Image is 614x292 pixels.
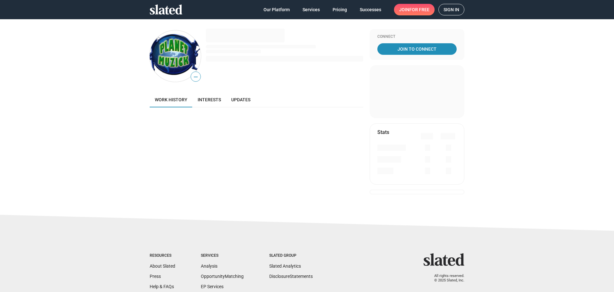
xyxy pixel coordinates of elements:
a: DisclosureStatements [269,274,313,279]
span: Services [303,4,320,15]
a: EP Services [201,284,224,289]
a: Joinfor free [394,4,435,15]
a: Work history [150,92,193,107]
mat-card-title: Stats [377,129,389,136]
a: OpportunityMatching [201,274,244,279]
span: — [191,73,201,81]
a: Press [150,274,161,279]
div: Resources [150,253,175,258]
a: Sign in [438,4,464,15]
span: Join To Connect [379,43,455,55]
span: Pricing [333,4,347,15]
a: Pricing [327,4,352,15]
span: Sign in [444,4,459,15]
a: Help & FAQs [150,284,174,289]
span: Successes [360,4,381,15]
a: Our Platform [258,4,295,15]
a: Interests [193,92,226,107]
span: Interests [198,97,221,102]
span: Join [399,4,429,15]
a: Successes [355,4,386,15]
span: Work history [155,97,187,102]
span: for free [409,4,429,15]
span: Our Platform [264,4,290,15]
div: Services [201,253,244,258]
a: Analysis [201,263,217,269]
p: All rights reserved. © 2025 Slated, Inc. [428,274,464,283]
a: Updates [226,92,256,107]
a: About Slated [150,263,175,269]
a: Services [297,4,325,15]
div: Connect [377,34,457,39]
span: Updates [231,97,250,102]
div: Slated Group [269,253,313,258]
a: Join To Connect [377,43,457,55]
a: Slated Analytics [269,263,301,269]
